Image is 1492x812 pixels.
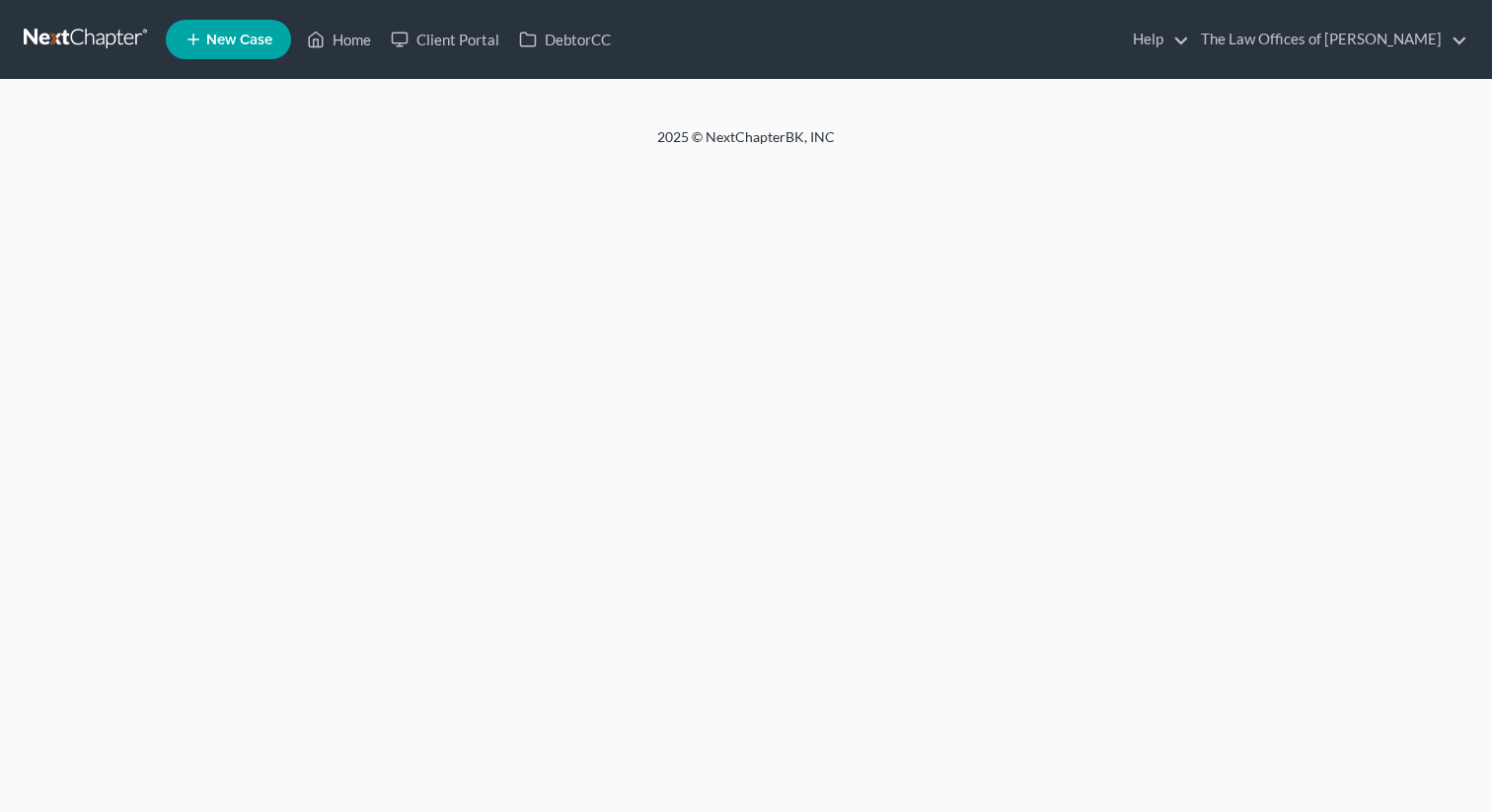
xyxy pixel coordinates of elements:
a: DebtorCC [509,22,621,57]
div: 2025 © NextChapterBK, INC [184,127,1308,163]
a: The Law Offices of [PERSON_NAME] [1191,22,1467,57]
a: Help [1123,22,1189,57]
a: Home [297,22,381,57]
new-legal-case-button: New Case [166,20,291,59]
a: Client Portal [381,22,509,57]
